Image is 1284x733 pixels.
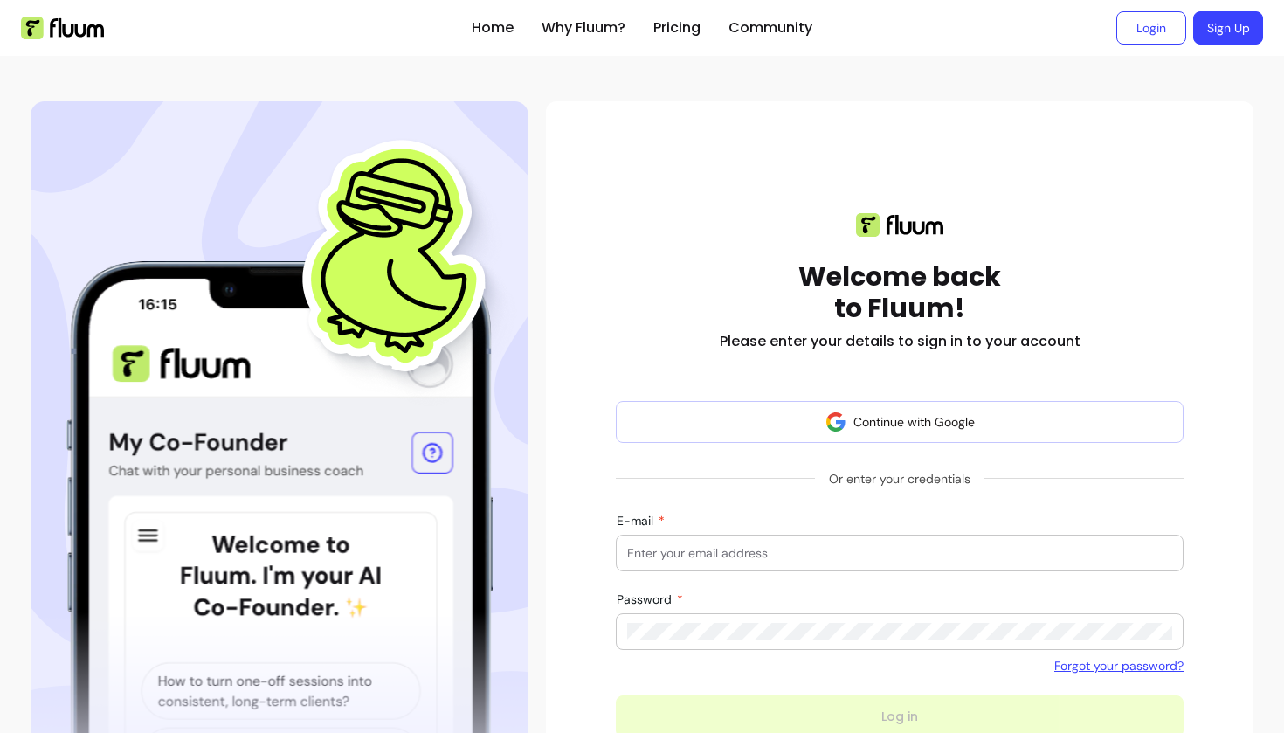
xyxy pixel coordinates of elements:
[815,463,984,494] span: Or enter your credentials
[627,623,1172,640] input: Password
[542,17,625,38] a: Why Fluum?
[472,17,514,38] a: Home
[617,591,675,607] span: Password
[720,331,1080,352] h2: Please enter your details to sign in to your account
[627,544,1172,562] input: E-mail
[617,513,657,529] span: E-mail
[653,17,701,38] a: Pricing
[21,17,104,39] img: Fluum Logo
[856,213,943,237] img: Fluum logo
[616,401,1184,443] button: Continue with Google
[728,17,812,38] a: Community
[1116,11,1186,45] a: Login
[1054,657,1184,674] a: Forgot your password?
[798,261,1001,324] h1: Welcome back to Fluum!
[825,411,846,432] img: avatar
[1193,11,1263,45] a: Sign Up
